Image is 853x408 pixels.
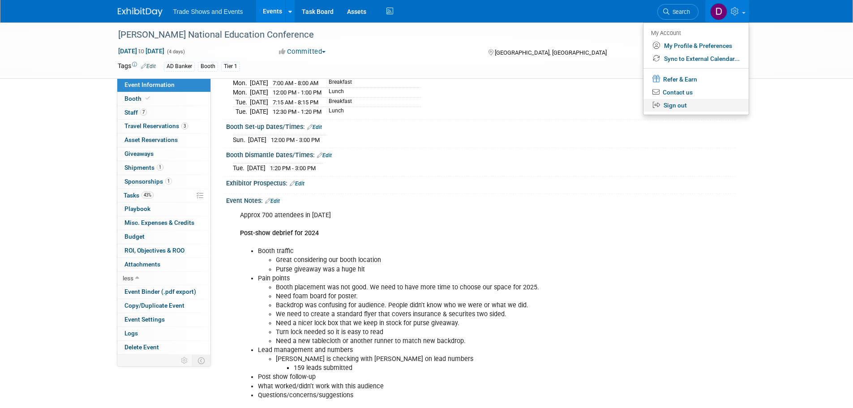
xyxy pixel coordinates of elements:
[271,137,320,143] span: 12:00 PM - 3:00 PM
[124,302,184,309] span: Copy/Duplicate Event
[124,205,150,212] span: Playbook
[294,364,632,373] li: 159 leads submitted
[323,107,421,116] td: Lunch
[166,49,185,55] span: (4 days)
[124,192,154,199] span: Tasks
[233,107,250,116] td: Tue.
[276,310,632,319] li: We need to create a standard flyer that covers insurance & securites two sided.
[118,47,165,55] span: [DATE] [DATE]
[146,96,150,101] i: Booth reservation complete
[643,72,749,86] a: Refer & Earn
[117,120,210,133] a: Travel Reservations3
[643,99,749,112] a: Sign out
[307,124,322,130] a: Edit
[643,52,749,65] a: Sync to External Calendar...
[117,161,210,175] a: Shipments1
[117,327,210,340] a: Logs
[258,373,632,382] li: Post show follow-up
[250,78,268,88] td: [DATE]
[124,164,163,171] span: Shipments
[117,92,210,106] a: Booth
[273,89,321,96] span: 12:00 PM - 1:00 PM
[117,133,210,147] a: Asset Reservations
[124,95,152,102] span: Booth
[117,272,210,285] a: less
[226,176,736,188] div: Exhibitor Prospectus:
[117,216,210,230] a: Misc. Expenses & Credits
[141,192,154,198] span: 43%
[124,247,184,254] span: ROI, Objectives & ROO
[247,163,266,173] td: [DATE]
[124,233,145,240] span: Budget
[124,261,160,268] span: Attachments
[276,283,632,292] li: Booth placement was not good. We need to have more time to choose our space for 2025.
[198,62,218,71] div: Booth
[233,135,248,145] td: Sun.
[124,109,147,116] span: Staff
[710,3,727,20] img: Deb Leadbetter
[233,78,250,88] td: Mon.
[117,202,210,216] a: Playbook
[164,62,195,71] div: AD Banker
[124,150,154,157] span: Giveaways
[117,313,210,326] a: Event Settings
[290,180,304,187] a: Edit
[657,4,699,20] a: Search
[117,147,210,161] a: Giveaways
[317,152,332,159] a: Edit
[250,107,268,116] td: [DATE]
[117,285,210,299] a: Event Binder (.pdf export)
[124,288,196,295] span: Event Binder (.pdf export)
[273,108,321,115] span: 12:30 PM - 1:20 PM
[123,275,133,282] span: less
[137,47,146,55] span: to
[226,120,736,132] div: Booth Set-up Dates/Times:
[276,292,632,301] li: Need foam board for poster.
[124,178,172,185] span: Sponsorships
[221,62,240,71] div: Tier 1
[323,78,421,88] td: Breakfast
[250,88,268,98] td: [DATE]
[233,88,250,98] td: Mon.
[276,337,632,346] li: Need a new tablecloth or another runner to match new backdrop.
[117,299,210,313] a: Copy/Duplicate Event
[651,27,740,38] div: My Account
[192,355,210,366] td: Toggle Event Tabs
[124,122,188,129] span: Travel Reservations
[643,39,749,52] a: My Profile & Preferences
[124,330,138,337] span: Logs
[117,175,210,189] a: Sponsorships1
[141,63,156,69] a: Edit
[273,80,318,86] span: 7:00 AM - 8:00 AM
[248,135,266,145] td: [DATE]
[250,97,268,107] td: [DATE]
[157,164,163,171] span: 1
[233,97,250,107] td: Tue.
[117,244,210,258] a: ROI, Objectives & ROO
[323,88,421,98] td: Lunch
[115,27,685,43] div: [PERSON_NAME] National Education Conference
[643,86,749,99] a: Contact us
[117,230,210,244] a: Budget
[140,109,147,116] span: 7
[226,148,736,160] div: Booth Dismantle Dates/Times:
[117,106,210,120] a: Staff7
[118,61,156,72] td: Tags
[323,97,421,107] td: Breakfast
[669,9,690,15] span: Search
[117,189,210,202] a: Tasks43%
[173,8,243,15] span: Trade Shows and Events
[265,198,280,204] a: Edit
[495,49,607,56] span: [GEOGRAPHIC_DATA], [GEOGRAPHIC_DATA]
[258,391,632,400] li: Questions/concerns/suggestions
[276,319,632,328] li: Need a nicer lock box that we keep in stock for purse giveaway.
[276,355,632,373] li: [PERSON_NAME] is checking with [PERSON_NAME] on lead numbers
[258,247,632,274] li: Booth traffic
[276,328,632,337] li: Turn lock needed so it is easy to read
[276,47,329,56] button: Committed
[117,258,210,271] a: Attachments
[165,178,172,185] span: 1
[258,382,632,391] li: What worked/didn’t work with this audience
[117,341,210,354] a: Delete Event
[233,163,247,173] td: Tue.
